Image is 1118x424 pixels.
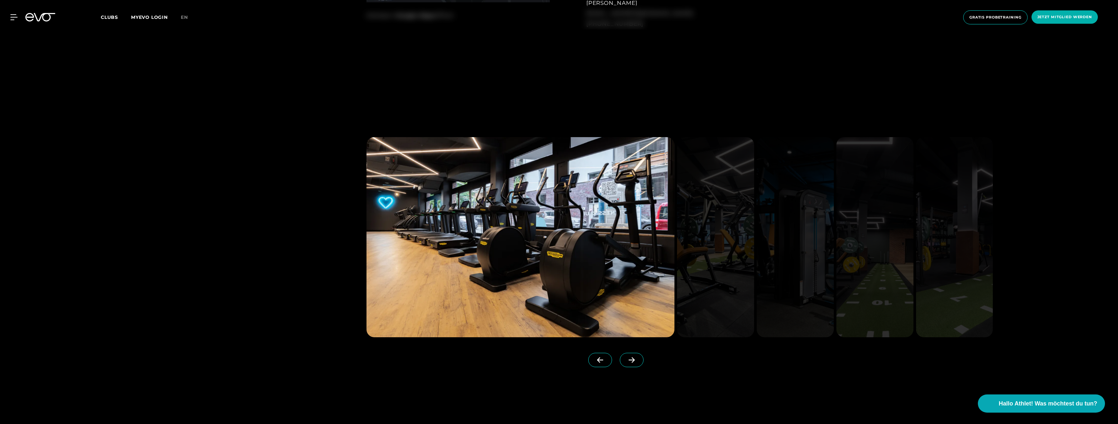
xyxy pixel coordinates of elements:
[999,399,1097,408] span: Hallo Athlet! Was möchtest du tun?
[836,137,913,337] img: evofitness
[181,14,196,21] a: en
[101,14,118,20] span: Clubs
[181,14,188,20] span: en
[1030,10,1100,24] a: Jetzt Mitglied werden
[969,15,1021,20] span: Gratis Probetraining
[131,14,168,20] a: MYEVO LOGIN
[961,10,1030,24] a: Gratis Probetraining
[101,14,131,20] a: Clubs
[757,137,834,337] img: evofitness
[366,137,674,337] img: evofitness
[978,394,1105,413] button: Hallo Athlet! Was möchtest du tun?
[1037,14,1092,20] span: Jetzt Mitglied werden
[677,137,754,337] img: evofitness
[916,137,993,337] img: evofitness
